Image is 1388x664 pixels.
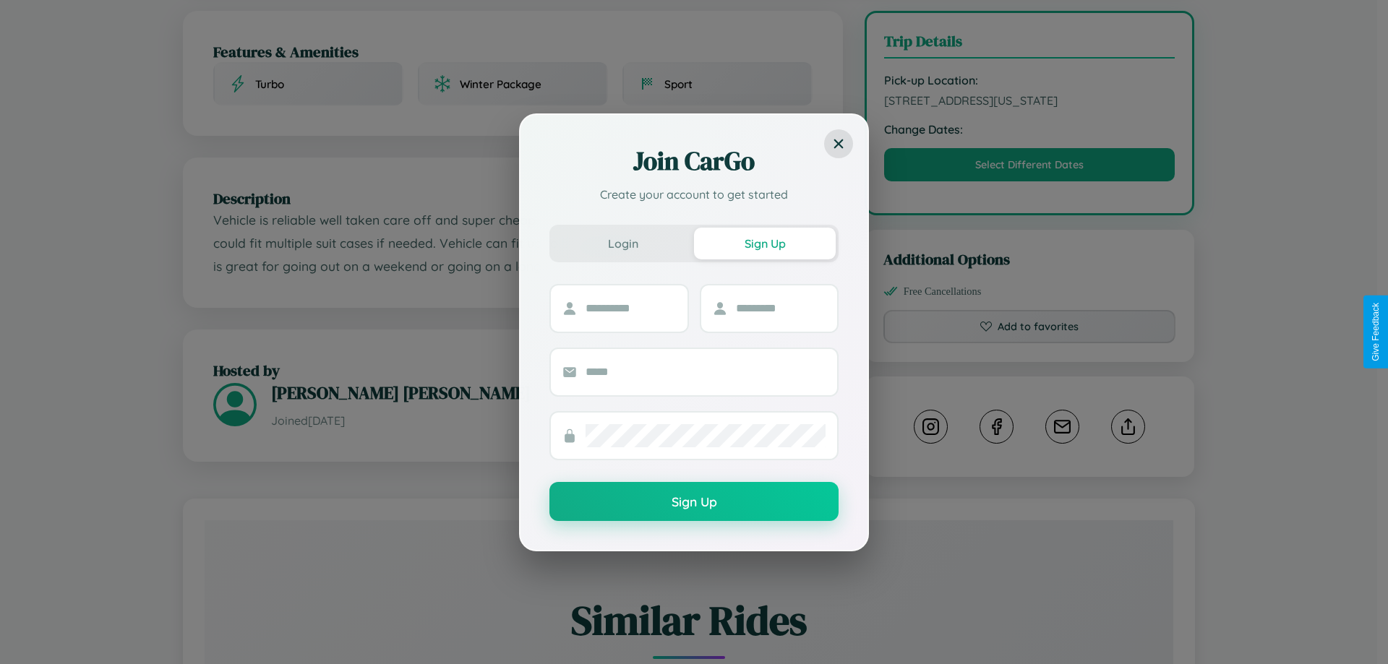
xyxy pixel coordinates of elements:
[1371,303,1381,361] div: Give Feedback
[552,228,694,259] button: Login
[694,228,836,259] button: Sign Up
[549,186,839,203] p: Create your account to get started
[549,144,839,178] h2: Join CarGo
[549,482,839,521] button: Sign Up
